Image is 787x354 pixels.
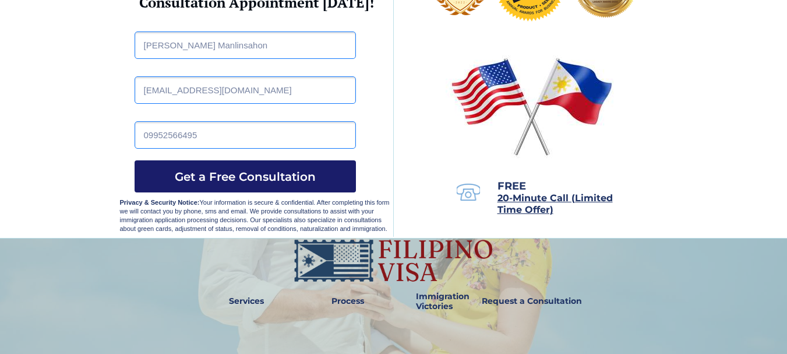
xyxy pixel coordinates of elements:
a: Immigration Victories [411,288,450,315]
strong: Process [331,296,364,306]
input: Full Name [135,31,356,59]
a: Services [221,288,272,315]
a: Request a Consultation [477,288,587,315]
span: FREE [497,180,526,192]
strong: Privacy & Security Notice: [120,199,200,206]
a: Process [326,288,370,315]
input: Phone Number [135,121,356,149]
strong: Request a Consultation [482,296,582,306]
span: Your information is secure & confidential. After completing this form we will contact you by phon... [120,199,390,232]
span: 20-Minute Call (Limited Time Offer) [497,192,613,215]
strong: Immigration Victories [416,291,470,311]
input: Email [135,76,356,104]
strong: Services [229,296,264,306]
a: 20-Minute Call (Limited Time Offer) [497,194,613,215]
span: Get a Free Consultation [135,170,356,184]
button: Get a Free Consultation [135,160,356,192]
